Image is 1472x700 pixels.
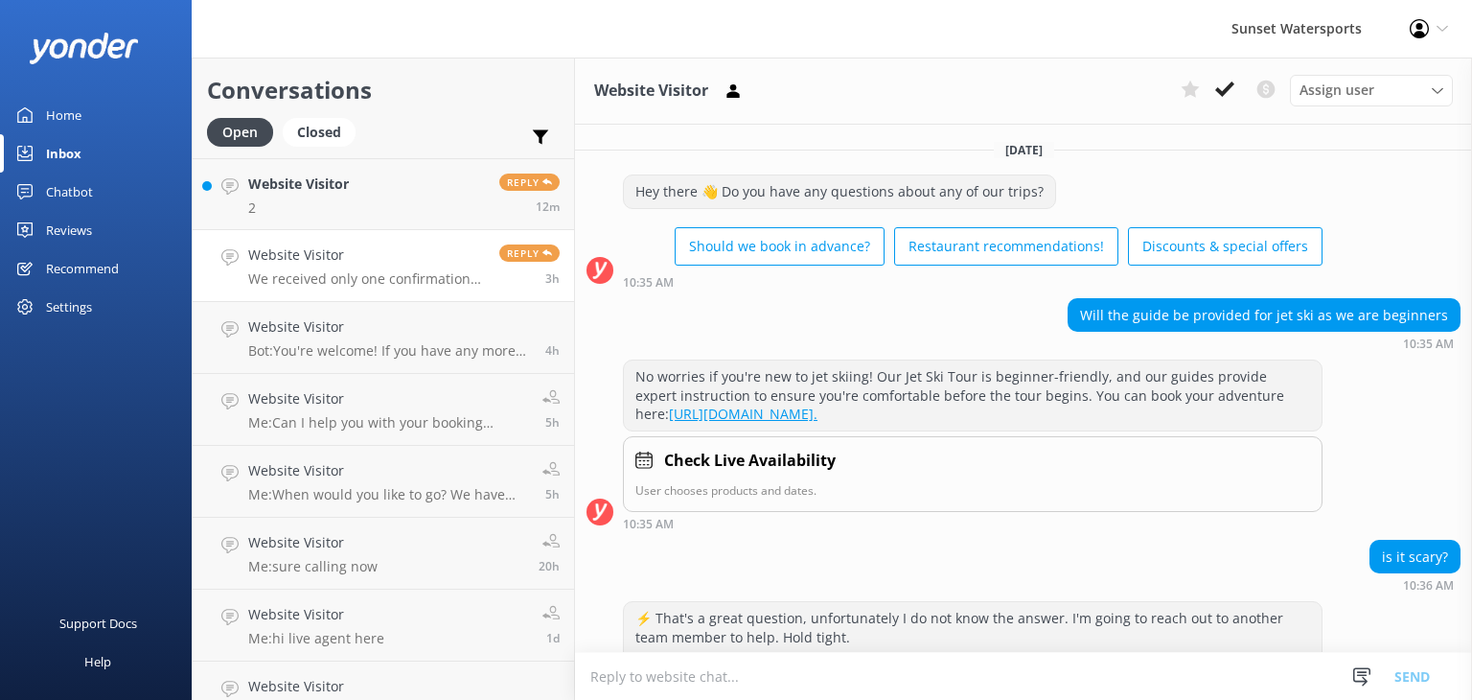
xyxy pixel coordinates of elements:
div: Sep 28 2025 09:35am (UTC -05:00) America/Cancun [1068,337,1460,350]
div: Will the guide be provided for jet ski as we are beginners [1069,299,1460,332]
a: Website VisitorWe received only one confirmation emailReply3h [193,230,574,302]
span: Sep 27 2025 05:34pm (UTC -05:00) America/Cancun [539,558,560,574]
span: Sep 28 2025 10:33am (UTC -05:00) America/Cancun [545,270,560,287]
div: Help [84,642,111,681]
div: No worries if you're new to jet skiing! Our Jet Ski Tour is beginner-friendly, and our guides pro... [624,361,1322,431]
div: Closed [283,118,356,147]
div: Inbox [46,134,81,173]
span: Sep 28 2025 08:52am (UTC -05:00) America/Cancun [545,414,560,431]
strong: 10:36 AM [1403,580,1454,592]
h2: Conversations [207,72,560,108]
div: Sep 28 2025 09:35am (UTC -05:00) America/Cancun [623,275,1322,289]
a: Website VisitorMe:sure calling now20h [193,518,574,590]
h4: Website Visitor [248,460,528,481]
div: Settings [46,288,92,326]
div: Support Docs [59,604,137,642]
h4: Check Live Availability [664,449,836,474]
div: Chatbot [46,173,93,211]
p: Me: hi live agent here [248,630,384,647]
a: Website VisitorMe:When would you like to go? We have lots of availability [DATE]!5h [193,446,574,518]
a: [URL][DOMAIN_NAME]. [669,405,817,423]
p: User chooses products and dates. [635,481,1310,500]
strong: 10:35 AM [623,277,674,289]
h4: Website Visitor [248,604,384,625]
span: Sep 28 2025 08:38am (UTC -05:00) America/Cancun [545,486,560,502]
span: Reply [499,174,560,191]
a: Open [207,121,283,142]
button: Restaurant recommendations! [894,227,1118,266]
div: is it scary? [1370,541,1460,573]
h4: Website Visitor [248,174,349,195]
p: Me: Can I help you with your booking [DATE]? Im live and in [GEOGRAPHIC_DATA] to help out. My nam... [248,414,528,432]
div: Hey there 👋 Do you have any questions about any of our trips? [624,175,1055,208]
a: Website VisitorMe:hi live agent here1d [193,590,574,662]
span: Reply [499,245,560,262]
p: Me: sure calling now [248,558,378,575]
div: Assign User [1290,75,1453,105]
a: Website VisitorMe:Can I help you with your booking [DATE]? Im live and in [GEOGRAPHIC_DATA] to he... [193,374,574,446]
h4: Website Visitor [248,532,378,553]
a: Website Visitor2Reply12m [193,158,574,230]
h4: Website Visitor [248,388,528,409]
strong: 10:35 AM [623,519,674,530]
span: Sep 27 2025 12:38pm (UTC -05:00) America/Cancun [546,630,560,646]
h4: Website Visitor [248,245,485,266]
span: Sep 28 2025 01:51pm (UTC -05:00) America/Cancun [536,198,560,215]
strong: 10:35 AM [1403,338,1454,350]
div: ⚡ That's a great question, unfortunately I do not know the answer. I'm going to reach out to anot... [624,602,1322,653]
p: We received only one confirmation email [248,270,485,288]
span: Assign user [1299,80,1374,101]
img: yonder-white-logo.png [29,33,139,64]
span: [DATE] [994,142,1054,158]
div: Recommend [46,249,119,288]
a: Website VisitorBot:You're welcome! If you have any more questions or need further assistance, fee... [193,302,574,374]
div: Reviews [46,211,92,249]
button: Discounts & special offers [1128,227,1322,266]
div: Open [207,118,273,147]
div: Sep 28 2025 09:35am (UTC -05:00) America/Cancun [623,517,1322,530]
p: Bot: You're welcome! If you have any more questions or need further assistance, feel free to ask.... [248,342,531,360]
p: 2 [248,199,349,217]
div: Home [46,96,81,134]
span: Sep 28 2025 09:15am (UTC -05:00) America/Cancun [545,342,560,359]
p: Me: When would you like to go? We have lots of availability [DATE]! [248,486,528,503]
a: Closed [283,121,365,142]
h4: Website Visitor [248,676,532,697]
div: Sep 28 2025 09:36am (UTC -05:00) America/Cancun [1369,578,1460,592]
h4: Website Visitor [248,316,531,338]
button: Should we book in advance? [675,227,885,266]
h3: Website Visitor [594,79,708,104]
